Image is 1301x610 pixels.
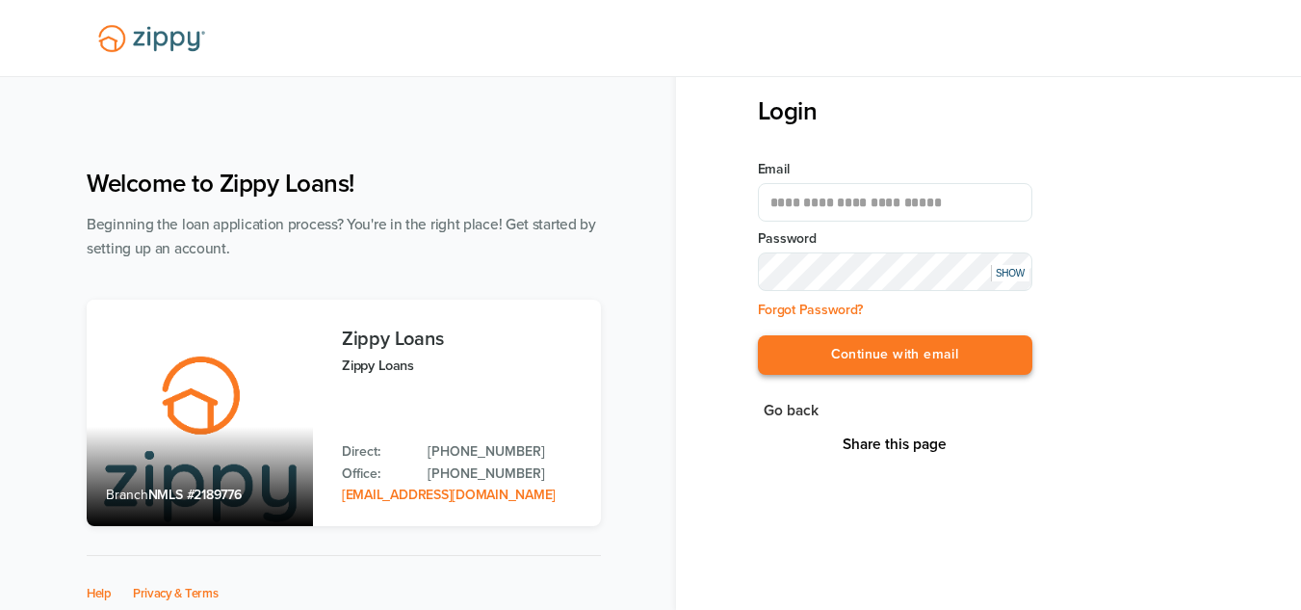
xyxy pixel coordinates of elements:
input: Email Address [758,183,1032,222]
a: Privacy & Terms [133,586,219,601]
input: Input Password [758,252,1032,291]
span: Beginning the loan application process? You're in the right place! Get started by setting up an a... [87,216,596,257]
img: Lender Logo [87,16,217,61]
button: Continue with email [758,335,1032,375]
h3: Zippy Loans [342,329,582,350]
div: SHOW [991,265,1029,281]
label: Email [758,160,1032,179]
p: Direct: [342,441,408,463]
h3: Login [758,96,1032,126]
h1: Welcome to Zippy Loans! [87,169,601,199]
p: Zippy Loans [342,355,582,377]
p: Office: [342,464,408,485]
a: Forgot Password? [758,302,864,318]
button: Share This Page [837,435,952,454]
button: Go back [758,398,824,424]
a: Help [87,586,112,601]
a: Direct Phone: 512-975-2947 [428,441,582,463]
a: Email Address: zippyguide@zippymh.com [342,487,556,503]
a: Office Phone: 512-975-2947 [428,464,582,485]
span: NMLS #2189776 [148,487,242,503]
label: Password [758,229,1032,249]
span: Branch [106,487,148,503]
